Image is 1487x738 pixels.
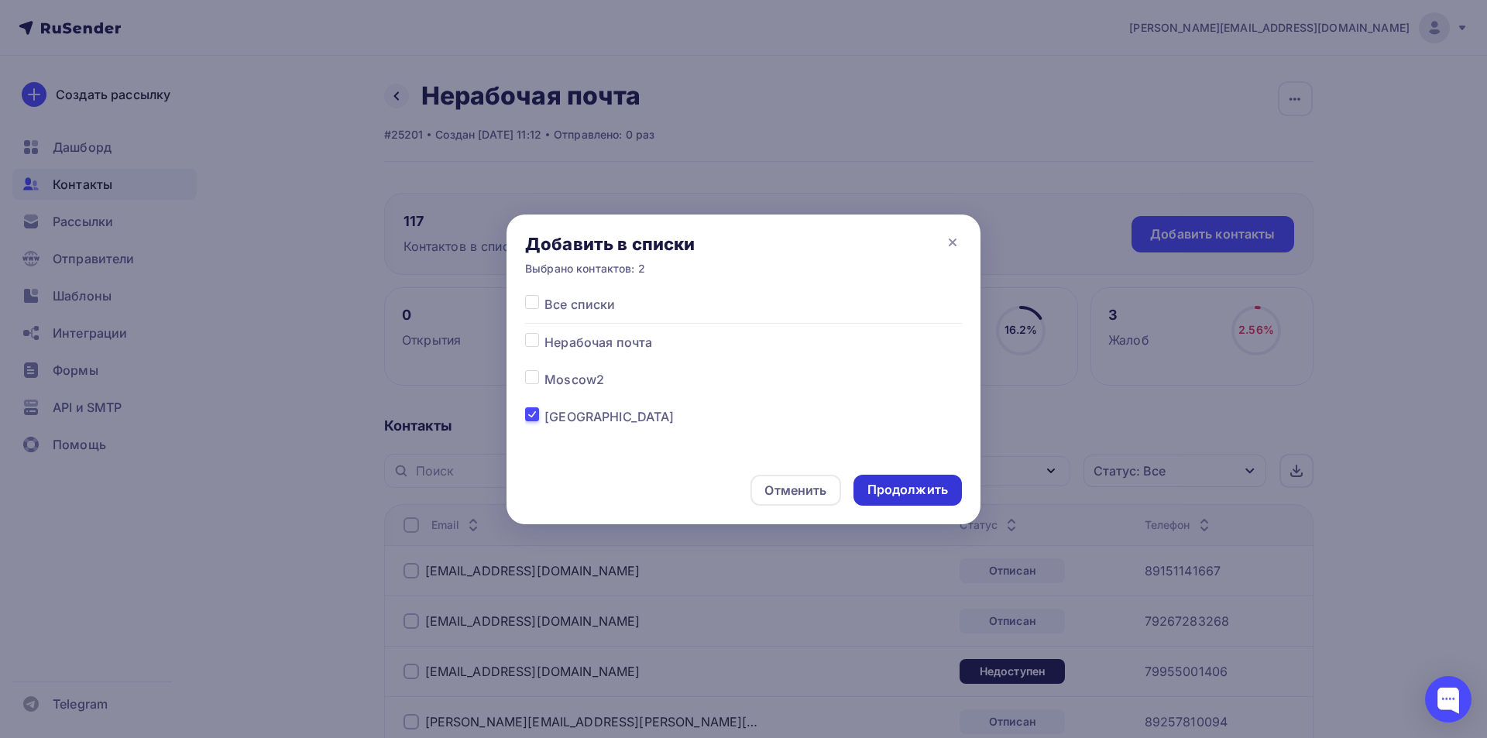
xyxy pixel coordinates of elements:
[544,295,615,314] span: Все списки
[525,261,695,276] div: Выбрано контактов: 2
[764,481,826,499] div: Отменить
[544,370,604,389] span: Moscow2
[525,233,695,255] div: Добавить в списки
[544,407,674,426] span: [GEOGRAPHIC_DATA]
[867,481,948,499] div: Продолжить
[544,333,652,352] span: Нерабочая почта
